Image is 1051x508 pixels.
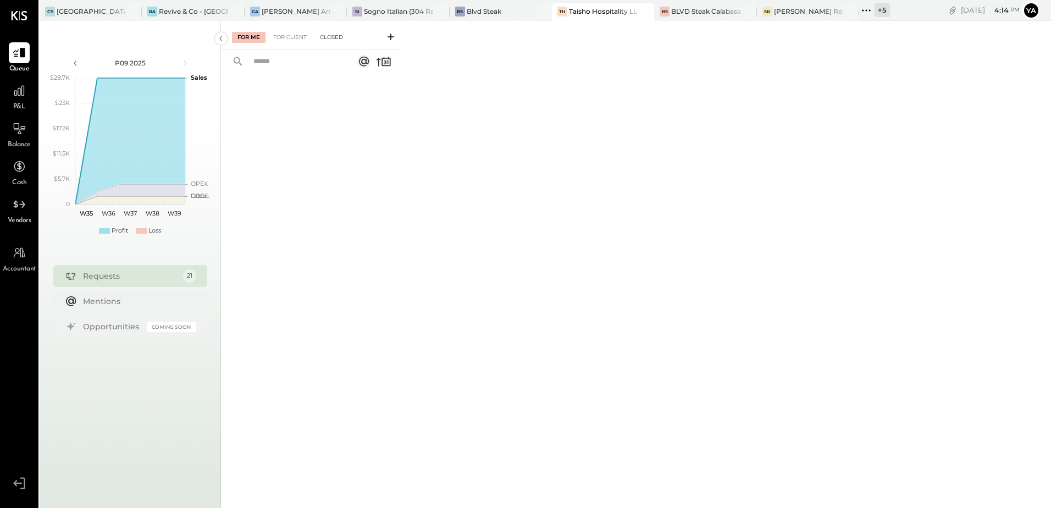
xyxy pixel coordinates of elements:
a: Accountant [1,242,38,274]
div: Coming Soon [147,322,196,332]
text: $23K [55,99,70,107]
span: Cash [12,178,26,188]
div: [GEOGRAPHIC_DATA][PERSON_NAME] [57,7,125,16]
span: P&L [13,102,26,112]
div: Taisho Hospitality LLC [569,7,638,16]
div: For Client [268,32,312,43]
div: 21 [183,269,196,283]
div: [PERSON_NAME] Restaurant & Deli [774,7,843,16]
text: W39 [167,209,181,217]
div: Sogno Italian (304 Restaurant) [364,7,433,16]
div: TH [557,7,567,16]
text: W38 [145,209,159,217]
div: + 5 [875,3,890,17]
text: 0 [66,200,70,208]
div: Blvd Steak [467,7,501,16]
div: Closed [314,32,349,43]
text: Occu... [191,192,209,200]
div: For Me [232,32,265,43]
a: Vendors [1,194,38,226]
div: Revive & Co - [GEOGRAPHIC_DATA] [159,7,228,16]
button: Ya [1022,2,1040,19]
div: BS [455,7,465,16]
div: BLVD Steak Calabasas [671,7,740,16]
span: Queue [9,64,30,74]
a: P&L [1,80,38,112]
div: P09 2025 [84,58,177,68]
div: SI [352,7,362,16]
a: Balance [1,118,38,150]
a: Cash [1,156,38,188]
text: Sales [191,74,207,81]
div: Loss [148,227,161,235]
text: $17.2K [52,124,70,132]
div: copy link [947,4,958,16]
div: GA [250,7,260,16]
text: $11.5K [53,150,70,157]
div: [DATE] [961,5,1020,15]
span: Balance [8,140,31,150]
div: SR [762,7,772,16]
div: [PERSON_NAME] Arso [262,7,330,16]
div: R& [147,7,157,16]
span: Vendors [8,216,31,226]
div: Opportunities [83,321,141,332]
div: Requests [83,270,178,281]
span: Accountant [3,264,36,274]
text: W36 [101,209,115,217]
div: CS [45,7,55,16]
a: Queue [1,42,38,74]
div: Mentions [83,296,191,307]
div: BS [660,7,670,16]
text: $28.7K [50,74,70,81]
div: Profit [112,227,128,235]
text: OPEX [191,180,208,187]
text: $5.7K [54,175,70,183]
text: W37 [124,209,137,217]
text: W35 [80,209,93,217]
